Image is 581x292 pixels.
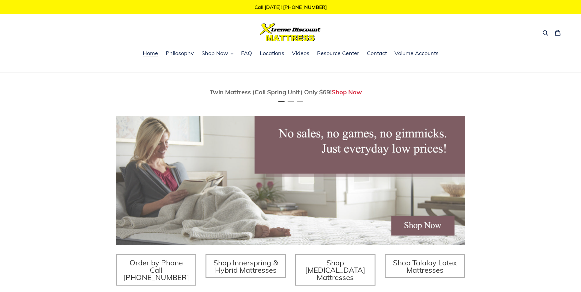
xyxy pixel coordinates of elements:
span: FAQ [241,50,252,57]
span: Home [143,50,158,57]
a: Philosophy [163,49,197,58]
span: Videos [292,50,309,57]
button: Shop Now [198,49,236,58]
a: Resource Center [314,49,362,58]
a: FAQ [238,49,255,58]
span: Volume Accounts [394,50,439,57]
span: Contact [367,50,387,57]
span: Resource Center [317,50,359,57]
a: Locations [257,49,287,58]
span: Order by Phone Call [PHONE_NUMBER] [123,258,189,282]
span: Shop Innerspring & Hybrid Mattresses [213,258,278,275]
img: Xtreme Discount Mattress [260,23,321,41]
span: Philosophy [166,50,194,57]
a: Order by Phone Call [PHONE_NUMBER] [116,254,197,286]
img: herobannermay2022-1652879215306_1200x.jpg [116,116,465,245]
button: Page 2 [288,101,294,102]
span: Twin Mattress (Coil Spring Unit) Only $69! [210,88,332,96]
button: Page 1 [278,101,285,102]
a: Contact [364,49,390,58]
a: Volume Accounts [391,49,442,58]
span: Shop Talalay Latex Mattresses [393,258,457,275]
span: Shop Now [202,50,228,57]
button: Page 3 [297,101,303,102]
a: Shop Innerspring & Hybrid Mattresses [206,254,286,278]
a: Shop Now [332,88,362,96]
span: Shop [MEDICAL_DATA] Mattresses [305,258,365,282]
a: Shop Talalay Latex Mattresses [385,254,465,278]
a: Home [140,49,161,58]
a: Videos [289,49,312,58]
a: Shop [MEDICAL_DATA] Mattresses [295,254,376,286]
span: Locations [260,50,284,57]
